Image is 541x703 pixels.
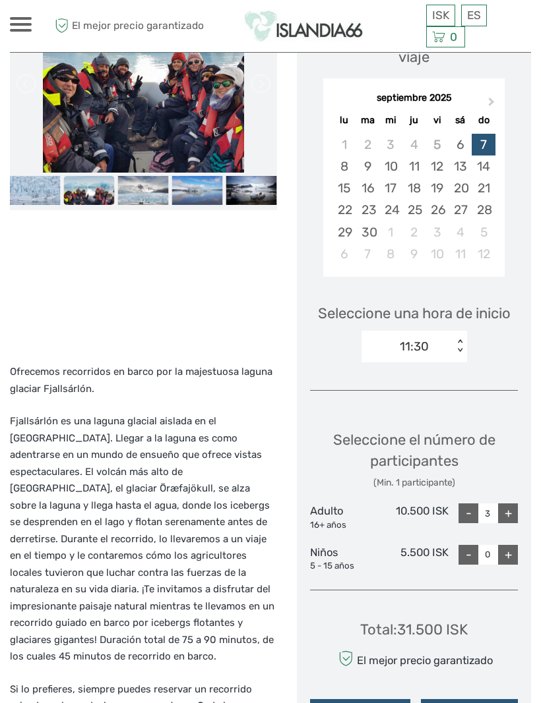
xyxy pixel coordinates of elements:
[379,111,402,129] div: mi
[226,176,277,204] img: 2dd5ffc0d8f74b1da60cddfd322bf075_slider_thumbnail.jpeg
[310,476,518,490] div: (Min. 1 participante)
[10,413,277,665] p: Fjallsárlón es una laguna glacial aislada en el [GEOGRAPHIC_DATA]. Llegar a la laguna es como ade...
[379,177,402,199] div: Choose miércoles, 17 de septiembre de 2025
[402,111,426,129] div: ju
[459,503,478,523] div: -
[472,134,495,155] div: Choose domingo, 7 de septiembre de 2025
[152,20,168,36] button: Open LiveChat chat widget
[172,176,223,204] img: 0af9abf64c4e4d9a8571516d47d79ea4_slider_thumbnail.jpeg
[472,155,495,177] div: Choose domingo, 14 de septiembre de 2025
[472,199,495,221] div: Choose domingo, 28 de septiembre de 2025
[356,243,379,265] div: Choose martes, 7 de octubre de 2025
[472,177,495,199] div: Choose domingo, 21 de septiembre de 2025
[333,111,356,129] div: lu
[333,134,356,155] div: Not available lunes, 1 de septiembre de 2025
[402,177,426,199] div: Choose jueves, 18 de septiembre de 2025
[333,221,356,243] div: Choose lunes, 29 de septiembre de 2025
[356,199,379,221] div: Choose martes, 23 de septiembre de 2025
[379,545,449,573] div: 5.500 ISK
[356,155,379,177] div: Choose martes, 9 de septiembre de 2025
[449,221,472,243] div: Choose sábado, 4 de octubre de 2025
[310,430,518,490] div: Seleccione el número de participantes
[400,338,429,355] div: 11:30
[379,199,402,221] div: Choose miércoles, 24 de septiembre de 2025
[379,221,402,243] div: Choose miércoles, 1 de octubre de 2025
[64,176,115,204] img: 947a6642df654ef2a716231b6840a855_slider_thumbnail.jpg
[356,111,379,129] div: ma
[426,221,449,243] div: Choose viernes, 3 de octubre de 2025
[402,199,426,221] div: Choose jueves, 25 de septiembre de 2025
[310,503,379,531] div: Adulto
[333,199,356,221] div: Choose lunes, 22 de septiembre de 2025
[482,95,503,116] button: Next Month
[333,177,356,199] div: Choose lunes, 15 de septiembre de 2025
[426,111,449,129] div: vi
[379,243,402,265] div: Choose miércoles, 8 de octubre de 2025
[333,243,356,265] div: Choose lunes, 6 de octubre de 2025
[360,619,468,640] div: Total : 31.500 ISK
[310,519,379,532] div: 16+ años
[318,303,511,323] span: Seleccione una hora de inicio
[18,23,149,34] p: We're away right now. Please check back later!
[461,5,487,26] div: ES
[379,503,449,531] div: 10.500 ISK
[449,243,472,265] div: Choose sábado, 11 de octubre de 2025
[402,155,426,177] div: Choose jueves, 11 de septiembre de 2025
[335,647,493,670] div: El mejor precio garantizado
[472,111,495,129] div: do
[10,364,277,397] p: Ofrecemos recorridos en barco por la majestuosa laguna glaciar Fjallsárlón.
[379,155,402,177] div: Choose miércoles, 10 de septiembre de 2025
[449,199,472,221] div: Choose sábado, 27 de septiembre de 2025
[402,243,426,265] div: Choose jueves, 9 de octubre de 2025
[118,176,169,204] img: 096584064ae04760be32854a3869a7bb_slider_thumbnail.jpeg
[432,9,449,22] span: ISK
[449,177,472,199] div: Choose sábado, 20 de septiembre de 2025
[454,339,465,353] div: < >
[498,503,518,523] div: +
[310,560,379,573] div: 5 - 15 años
[327,134,500,265] div: month 2025-09
[426,243,449,265] div: Choose viernes, 10 de octubre de 2025
[402,221,426,243] div: Choose jueves, 2 de octubre de 2025
[51,15,204,37] span: El mejor precio garantizado
[402,134,426,155] div: Not available jueves, 4 de septiembre de 2025
[426,134,449,155] div: Not available viernes, 5 de septiembre de 2025
[426,199,449,221] div: Choose viernes, 26 de septiembre de 2025
[426,155,449,177] div: Choose viernes, 12 de septiembre de 2025
[333,155,356,177] div: Choose lunes, 8 de septiembre de 2025
[426,177,449,199] div: Choose viernes, 19 de septiembre de 2025
[472,221,495,243] div: Choose domingo, 5 de octubre de 2025
[379,134,402,155] div: Not available miércoles, 3 de septiembre de 2025
[10,176,61,204] img: d9d06c5e3f6f41a3b02bfb2b5f58d4b2_slider_thumbnail.jpg
[449,134,472,155] div: Choose sábado, 6 de septiembre de 2025
[310,545,379,573] div: Niños
[449,111,472,129] div: sá
[448,30,459,43] span: 0
[356,221,379,243] div: Choose martes, 30 de septiembre de 2025
[356,177,379,199] div: Choose martes, 16 de septiembre de 2025
[356,134,379,155] div: Not available martes, 2 de septiembre de 2025
[244,10,363,42] img: Islandia66
[472,243,495,265] div: Choose domingo, 12 de octubre de 2025
[323,92,505,105] div: septiembre 2025
[449,155,472,177] div: Choose sábado, 13 de septiembre de 2025
[459,545,478,565] div: -
[498,545,518,565] div: +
